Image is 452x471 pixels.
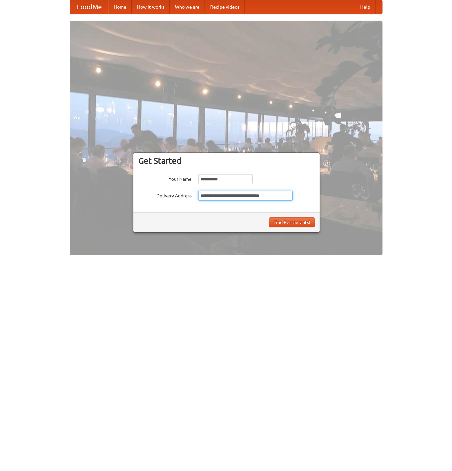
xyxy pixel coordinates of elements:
label: Delivery Address [138,191,192,199]
h3: Get Started [138,156,315,166]
label: Your Name [138,174,192,182]
button: Find Restaurants! [269,217,315,227]
a: Help [355,0,376,14]
a: Recipe videos [205,0,245,14]
a: Who we are [170,0,205,14]
a: FoodMe [70,0,108,14]
a: How it works [132,0,170,14]
a: Home [108,0,132,14]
